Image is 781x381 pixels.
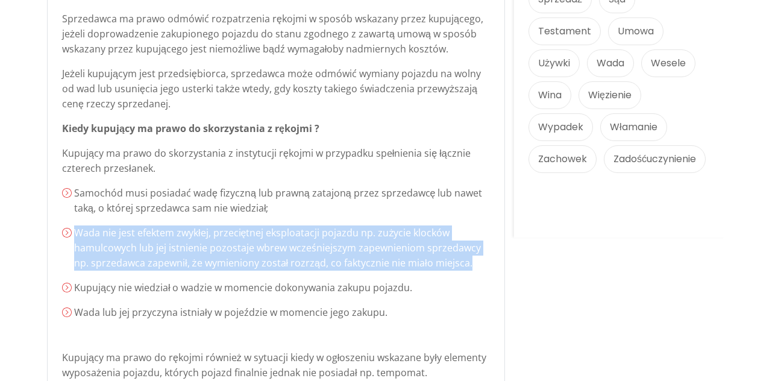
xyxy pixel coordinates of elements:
[62,122,319,135] strong: Kiedy kupujący ma prawo do skorzystania z rękojmi ?
[529,145,597,173] a: Zachowek
[529,49,580,77] a: Używki
[74,280,490,295] p: Kupujący nie wiedział o wadzie w momencie dokonywania zakupu pojazdu.
[600,113,667,141] a: Włamanie
[74,225,490,271] p: Wada nie jest efektem zwykłej, przeciętnej eksploatacji pojazdu np. zużycie klocków hamulcowych l...
[608,17,663,45] a: Umowa
[74,186,490,216] p: Samochód musi posiadać wadę fizyczną lub prawną zatajoną przez sprzedawcę lub nawet taką, o które...
[62,11,490,57] p: Sprzedawca ma prawo odmówić rozpatrzenia rękojmi w sposób wskazany przez kupującego, jeżeli dopro...
[74,305,490,320] p: Wada lub jej przyczyna istniały w pojeździe w momencie jego zakupu.
[529,113,593,141] a: Wypadek
[604,145,706,173] a: Zadośćuczynienie
[529,81,571,109] a: Wina
[62,66,490,112] p: Jeżeli kupującym jest przedsiębiorca, sprzedawca może odmówić wymiany pojazdu na wolny od wad lub...
[587,49,634,77] a: Wada
[62,146,490,176] p: Kupujący ma prawo do skorzystania z instytucji rękojmi w przypadku spełnienia się łącznie czterec...
[529,17,601,45] a: Testament
[62,350,490,380] p: Kupujący ma prawo do rękojmi również w sytuacji kiedy w ogłoszeniu wskazane były elementy wyposaż...
[579,81,641,109] a: Więzienie
[641,49,695,77] a: Wesele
